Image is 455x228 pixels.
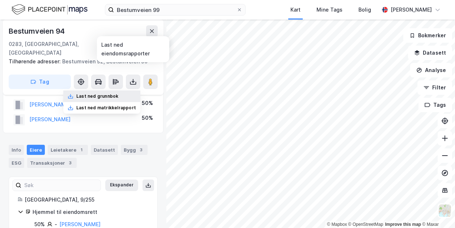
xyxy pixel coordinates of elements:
button: Bokmerker [403,28,452,43]
div: Bolig [358,5,371,14]
div: Hjemmel til eiendomsrett [33,208,149,216]
div: 50% [142,99,153,107]
div: 3 [137,146,145,153]
img: logo.f888ab2527a4732fd821a326f86c7f29.svg [12,3,88,16]
div: Bestumveien 94 [9,25,66,37]
div: Bygg [121,145,148,155]
button: Analyse [410,63,452,77]
div: 1 [78,146,85,153]
div: 3 [67,159,74,166]
div: Transaksjoner [27,158,77,168]
div: Bestumveien 92, Bestumveien 90 [9,57,152,66]
div: Leietakere [48,145,88,155]
div: Kart [290,5,301,14]
div: [PERSON_NAME] [391,5,432,14]
div: Last ned grunnbok [76,93,118,99]
button: Datasett [408,46,452,60]
button: Filter [417,80,452,95]
a: Mapbox [327,222,347,227]
div: Info [9,145,24,155]
div: ESG [9,158,24,168]
input: Søk [21,180,101,191]
a: [PERSON_NAME] [59,221,101,227]
div: 50% [142,114,153,122]
button: Ekspander [105,180,138,191]
a: Improve this map [385,222,421,227]
button: Tags [418,98,452,112]
a: OpenStreetMap [348,222,383,227]
div: 0283, [GEOGRAPHIC_DATA], [GEOGRAPHIC_DATA] [9,40,103,57]
div: Eiere [27,145,45,155]
div: [GEOGRAPHIC_DATA], 9/255 [25,195,149,204]
iframe: Chat Widget [419,193,455,228]
div: Last ned matrikkelrapport [76,105,136,111]
span: Tilhørende adresser: [9,58,62,64]
div: [GEOGRAPHIC_DATA], 9/255 [103,40,158,57]
div: Datasett [91,145,118,155]
input: Søk på adresse, matrikkel, gårdeiere, leietakere eller personer [114,4,237,15]
button: Tag [9,75,71,89]
div: Mine Tags [316,5,343,14]
div: Kontrollprogram for chat [419,193,455,228]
